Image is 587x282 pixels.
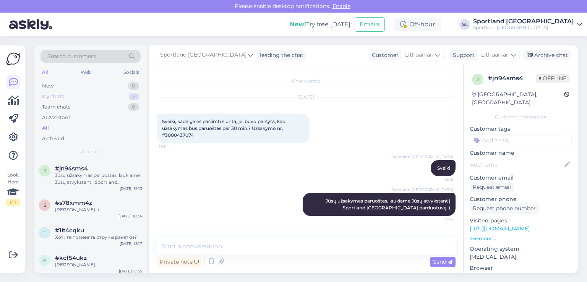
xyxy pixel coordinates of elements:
span: Search customers [47,52,96,60]
div: [DATE] 19:13 [120,186,142,191]
span: Sportland [GEOGRAPHIC_DATA] [391,154,453,160]
b: New! [290,21,306,28]
div: Look Here [6,172,20,206]
div: Chat started [157,78,456,84]
div: Customer information [470,113,572,120]
span: 19:11 [159,144,188,149]
span: 1 [44,230,45,235]
span: 19:12 [425,177,453,182]
span: #1it4cqku [55,227,84,234]
div: All [42,124,49,132]
div: Web [79,67,92,77]
span: Lithuanian [481,51,509,59]
p: Operating system [470,245,572,253]
span: s [44,202,46,208]
div: AI Assistant [42,114,70,122]
span: Enable [330,3,353,10]
div: Socials [122,67,141,77]
div: Support [450,51,475,59]
div: [DATE] 17:35 [119,268,142,274]
p: Chrome [TECHNICAL_ID] [470,272,572,280]
span: All chats [81,148,101,155]
span: #jn94sms4 [55,165,88,172]
input: Add name [470,160,563,169]
p: [MEDICAL_DATA] [470,253,572,261]
span: k [43,257,47,263]
span: Sportland [GEOGRAPHIC_DATA] [160,51,246,59]
div: Archived [42,135,64,143]
div: Request email [470,182,514,192]
span: #s78xmm4z [55,199,92,206]
div: Try free [DATE]: [290,20,352,29]
span: Offline [536,74,569,83]
div: SL [459,19,470,30]
div: 0 [128,103,139,111]
span: Sveiki, kada galės pasiimti siuntą, jei buvo paršyta, kad užsakymas bus paruoštas per 30 min.? Už... [162,118,287,138]
div: 1 / 3 [6,199,20,206]
div: 2 [129,93,139,100]
p: Customer name [470,149,572,157]
div: Off-hour [394,18,441,31]
div: [GEOGRAPHIC_DATA], [GEOGRAPHIC_DATA] [472,91,564,107]
div: New [42,82,54,90]
p: Customer tags [470,125,572,133]
div: leading the chat [257,51,303,59]
span: j [477,76,479,82]
span: Sveiki [437,165,450,171]
p: Visited pages [470,217,572,225]
div: Archive chat [523,50,571,60]
p: Browser [470,264,572,272]
div: Private note [157,257,202,267]
span: Lithuanian [405,51,433,59]
div: [DATE] 18:17 [120,241,142,246]
p: Customer phone [470,195,572,203]
span: #kcf54ukz [55,254,87,261]
div: [DATE] [157,94,456,100]
span: 19:13 [425,216,453,222]
img: Askly Logo [6,52,21,66]
input: Add a tag [470,135,572,146]
div: Request phone number [470,203,539,214]
a: Sportland [GEOGRAPHIC_DATA]Sportland [GEOGRAPHIC_DATA] [473,18,582,31]
div: 0 [128,82,139,90]
div: Customer [369,51,399,59]
span: Jūsų užsakymas paruoštas, laukiame Jūsų atvykstant į Sportland [GEOGRAPHIC_DATA] parduotuvę :) [326,198,451,211]
div: Sportland [GEOGRAPHIC_DATA] [473,18,574,24]
div: Sportland [GEOGRAPHIC_DATA] [473,24,574,31]
div: My chats [42,93,64,100]
div: # jn94sms4 [488,74,536,83]
p: Customer email [470,174,572,182]
div: All [41,67,49,77]
span: Send [433,258,452,265]
span: Sportland [GEOGRAPHIC_DATA] [391,187,453,193]
span: j [44,168,46,173]
div: Team chats [42,103,70,111]
p: See more ... [470,235,572,242]
div: [DATE] 18:34 [118,213,142,219]
a: [URL][DOMAIN_NAME] [470,225,530,232]
button: Emails [355,17,385,32]
div: Хотите поменять струны ракетки? [55,234,142,241]
div: Jūsų užsakymas paruoštas, laukiame Jūsų atvykstant į Sportland [GEOGRAPHIC_DATA] parduotuvę :) [55,172,142,186]
div: [PERSON_NAME]. [55,261,142,268]
div: [PERSON_NAME] :) [55,206,142,213]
